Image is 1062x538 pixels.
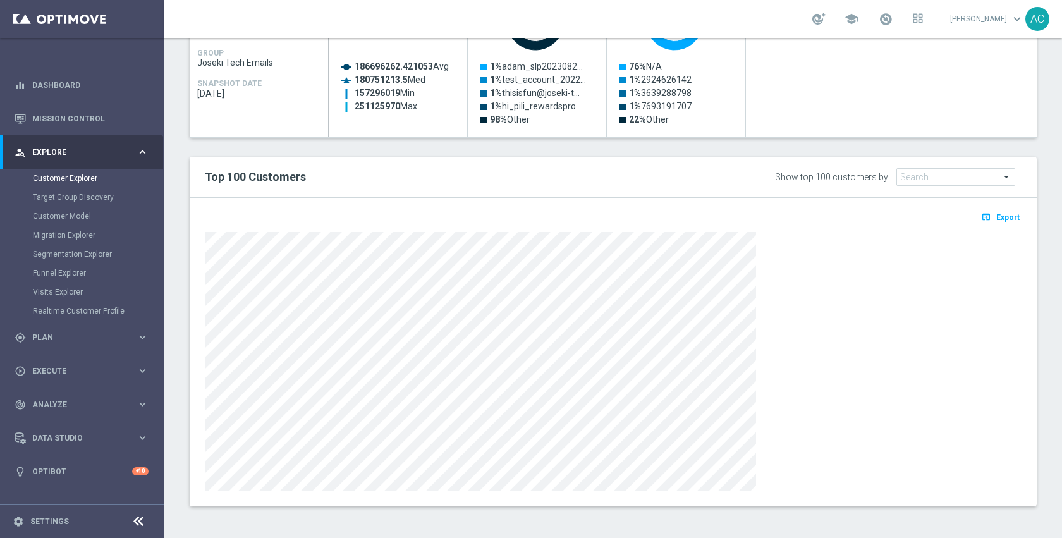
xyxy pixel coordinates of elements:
[13,516,24,527] i: settings
[355,88,415,98] text: Min
[979,209,1022,225] button: open_in_browser Export
[629,75,692,85] text: 2924626142
[15,147,26,158] i: person_search
[197,49,224,58] h4: GROUP
[490,61,502,71] tspan: 1%
[355,101,417,111] text: Max
[33,287,131,297] a: Visits Explorer
[33,306,131,316] a: Realtime Customer Profile
[15,432,137,444] div: Data Studio
[490,114,530,125] text: Other
[32,455,132,488] a: Optibot
[32,68,149,102] a: Dashboard
[490,61,583,71] text: adam_slp2023082…
[355,61,449,71] text: Avg
[32,334,137,341] span: Plan
[137,432,149,444] i: keyboard_arrow_right
[15,80,26,91] i: equalizer
[949,9,1025,28] a: [PERSON_NAME]keyboard_arrow_down
[33,283,163,302] div: Visits Explorer
[33,268,131,278] a: Funnel Explorer
[845,12,858,26] span: school
[15,147,137,158] div: Explore
[490,75,502,85] tspan: 1%
[981,212,994,222] i: open_in_browser
[30,518,69,525] a: Settings
[15,68,149,102] div: Dashboard
[197,79,262,88] h4: SNAPSHOT DATE
[490,101,502,111] tspan: 1%
[14,467,149,477] button: lightbulb Optibot +10
[15,365,26,377] i: play_circle_outline
[137,146,149,158] i: keyboard_arrow_right
[33,207,163,226] div: Customer Model
[629,114,646,125] tspan: 22%
[1010,12,1024,26] span: keyboard_arrow_down
[32,401,137,408] span: Analyze
[197,89,321,99] span: 2025-10-07
[355,75,408,85] tspan: 180751213.5
[33,245,163,264] div: Segmentation Explorer
[629,61,646,71] tspan: 76%
[137,331,149,343] i: keyboard_arrow_right
[15,332,137,343] div: Plan
[15,399,26,410] i: track_changes
[14,147,149,157] button: person_search Explore keyboard_arrow_right
[33,249,131,259] a: Segmentation Explorer
[490,88,502,98] tspan: 1%
[629,88,641,98] tspan: 1%
[14,433,149,443] button: Data Studio keyboard_arrow_right
[355,61,433,71] tspan: 186696262.421053
[33,226,163,245] div: Migration Explorer
[33,169,163,188] div: Customer Explorer
[490,75,586,85] text: test_account_2022…
[629,114,669,125] text: Other
[629,61,662,71] text: N/A
[33,192,131,202] a: Target Group Discovery
[14,333,149,343] button: gps_fixed Plan keyboard_arrow_right
[33,173,131,183] a: Customer Explorer
[33,230,131,240] a: Migration Explorer
[629,75,641,85] tspan: 1%
[15,399,137,410] div: Analyze
[629,101,641,111] tspan: 1%
[15,332,26,343] i: gps_fixed
[137,365,149,377] i: keyboard_arrow_right
[14,366,149,376] button: play_circle_outline Execute keyboard_arrow_right
[490,88,580,98] text: thisisfun@joseki-t…
[14,114,149,124] div: Mission Control
[629,101,692,111] text: 7693191707
[355,75,425,85] text: Med
[355,88,400,98] tspan: 157296019
[32,367,137,375] span: Execute
[137,398,149,410] i: keyboard_arrow_right
[14,400,149,410] button: track_changes Analyze keyboard_arrow_right
[33,211,131,221] a: Customer Model
[15,365,137,377] div: Execute
[15,466,26,477] i: lightbulb
[197,58,321,68] span: Joseki Tech Emails
[32,149,137,156] span: Explore
[32,434,137,442] span: Data Studio
[355,101,400,111] tspan: 251125970
[32,102,149,135] a: Mission Control
[15,102,149,135] div: Mission Control
[15,455,149,488] div: Optibot
[33,302,163,321] div: Realtime Customer Profile
[996,213,1020,222] span: Export
[490,114,507,125] tspan: 98%
[629,88,692,98] text: 3639288798
[490,101,582,111] text: hi_pili_rewardspro…
[14,80,149,90] button: equalizer Dashboard
[33,188,163,207] div: Target Group Discovery
[1025,7,1049,31] div: AC
[775,172,888,183] div: Show top 100 customers by
[33,264,163,283] div: Funnel Explorer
